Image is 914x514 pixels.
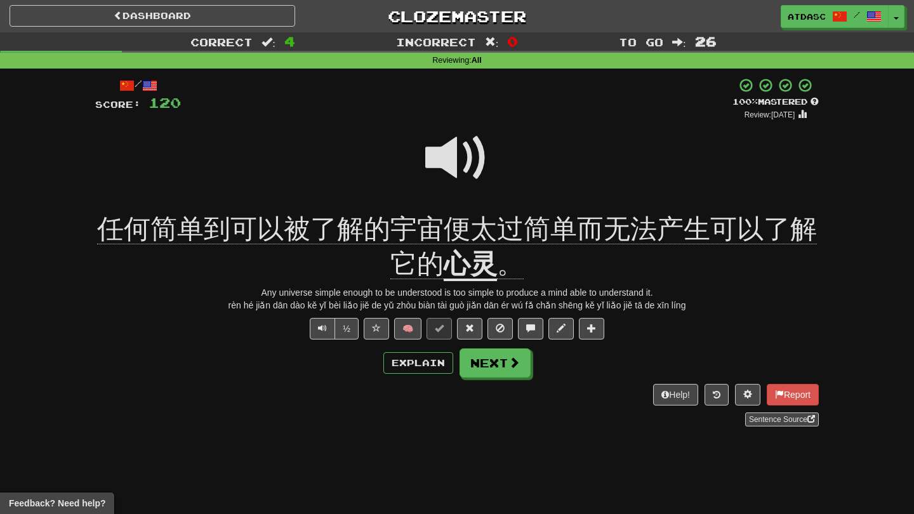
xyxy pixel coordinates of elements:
span: Open feedback widget [9,497,105,510]
span: 4 [284,34,295,49]
span: 120 [149,95,181,110]
a: Sentence Source [745,412,819,426]
span: Incorrect [396,36,476,48]
u: 心灵 [444,249,497,281]
button: Ignore sentence (alt+i) [487,318,513,339]
span: 0 [507,34,518,49]
button: Set this sentence to 100% Mastered (alt+m) [427,318,452,339]
span: Correct [190,36,253,48]
div: Text-to-speech controls [307,318,359,339]
strong: All [472,56,482,65]
span: : [262,37,275,48]
button: 🧠 [394,318,421,339]
button: Reset to 0% Mastered (alt+r) [457,318,482,339]
button: Next [460,348,531,378]
button: Report [767,384,819,405]
button: Discuss sentence (alt+u) [518,318,543,339]
button: Add to collection (alt+a) [579,318,604,339]
span: To go [619,36,663,48]
button: Play sentence audio (ctl+space) [310,318,335,339]
span: atDasc [788,11,826,22]
a: atDasc / [781,5,889,28]
button: Round history (alt+y) [705,384,729,405]
div: rèn hé jiǎn dān dào kě yǐ bèi liǎo jiě de yǔ zhòu biàn tài guò jiǎn dān ér wú fǎ chǎn shēng kě yǐ... [95,299,819,312]
span: Score: [95,99,141,110]
small: Review: [DATE] [745,110,795,119]
span: 任何简单到可以被了解的宇宙便太过简单而无法产生可以了解它的 [97,214,817,279]
button: Explain [383,352,453,374]
span: 。 [497,249,524,279]
button: Edit sentence (alt+d) [548,318,574,339]
div: / [95,77,181,93]
span: : [672,37,686,48]
div: Mastered [732,96,819,108]
a: Dashboard [10,5,295,27]
span: 26 [695,34,717,49]
button: ½ [334,318,359,339]
span: : [485,37,499,48]
span: / [854,10,860,19]
button: Help! [653,384,698,405]
span: 100 % [732,96,758,107]
button: Favorite sentence (alt+f) [364,318,389,339]
a: Clozemaster [314,5,600,27]
div: Any universe simple enough to be understood is too simple to produce a mind able to understand it. [95,286,819,299]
